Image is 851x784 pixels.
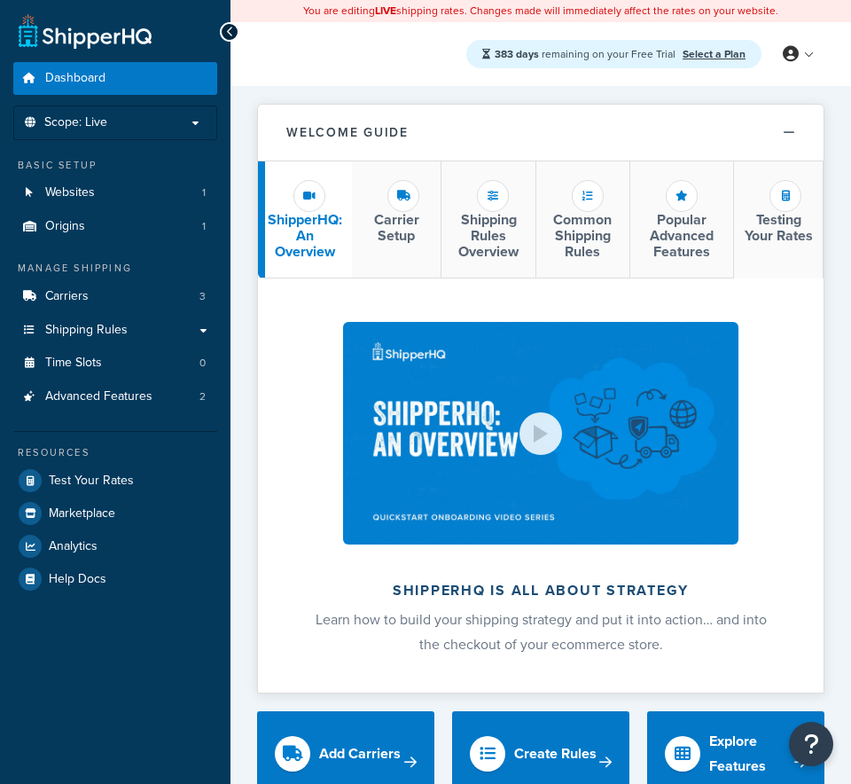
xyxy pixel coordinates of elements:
[316,609,767,655] span: Learn how to build your shipping strategy and put it into action… and into the checkout of your e...
[637,212,726,259] h3: Popular Advanced Features
[319,741,401,766] div: Add Carriers
[13,280,217,313] a: Carriers3
[13,261,217,276] div: Manage Shipping
[13,347,217,380] a: Time Slots0
[13,210,217,243] a: Origins1
[13,62,217,95] a: Dashboard
[375,3,396,19] b: LIVE
[13,210,217,243] li: Origins
[45,71,105,86] span: Dashboard
[13,498,217,529] a: Marketplace
[286,126,409,139] h2: Welcome Guide
[45,185,95,200] span: Websites
[45,219,85,234] span: Origins
[13,445,217,460] div: Resources
[199,356,206,371] span: 0
[49,506,115,521] span: Marketplace
[789,722,833,766] button: Open Resource Center
[49,474,134,489] span: Test Your Rates
[13,347,217,380] li: Time Slots
[514,741,597,766] div: Create Rules
[13,280,217,313] li: Carriers
[13,158,217,173] div: Basic Setup
[45,389,152,404] span: Advanced Features
[49,572,106,587] span: Help Docs
[13,530,217,562] a: Analytics
[13,314,217,347] a: Shipping Rules
[45,289,89,304] span: Carriers
[13,563,217,595] a: Help Docs
[44,115,107,130] span: Scope: Live
[45,356,102,371] span: Time Slots
[45,323,128,338] span: Shipping Rules
[495,46,678,62] span: remaining on your Free Trial
[258,105,824,161] button: Welcome Guide
[449,212,528,259] h3: Shipping Rules Overview
[13,380,217,413] a: Advanced Features2
[49,539,98,554] span: Analytics
[13,465,217,497] a: Test Your Rates
[359,212,433,243] h3: Carrier Setup
[13,176,217,209] li: Websites
[13,380,217,413] li: Advanced Features
[202,219,206,234] span: 1
[495,46,539,62] strong: 383 days
[202,185,206,200] span: 1
[683,46,746,62] a: Select a Plan
[199,289,206,304] span: 3
[265,212,345,259] h3: ShipperHQ: An Overview
[343,322,738,545] img: ShipperHQ is all about strategy
[305,583,777,599] h2: ShipperHQ is all about strategy
[13,176,217,209] a: Websites1
[199,389,206,404] span: 2
[709,729,794,779] div: Explore Features
[741,212,816,243] h3: Testing Your Rates
[543,212,622,259] h3: Common Shipping Rules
